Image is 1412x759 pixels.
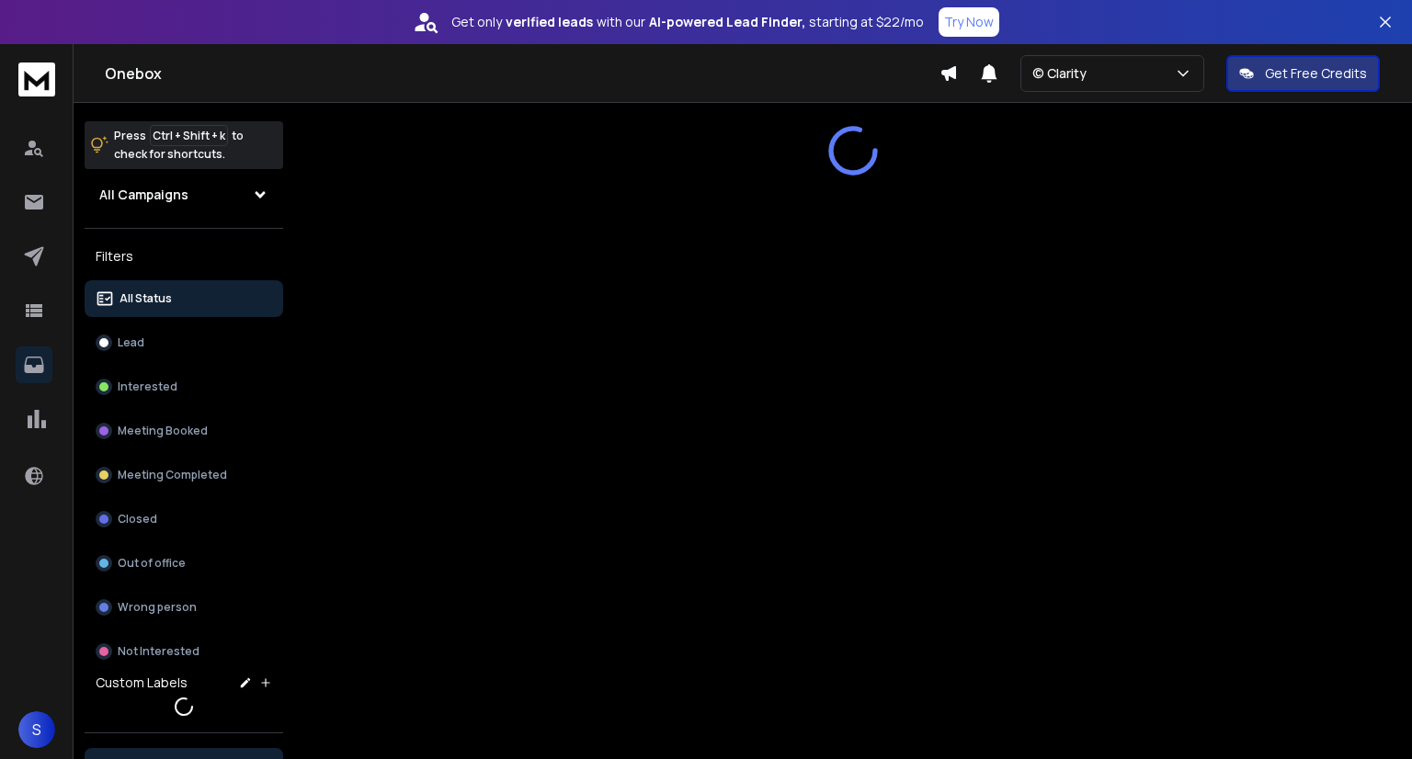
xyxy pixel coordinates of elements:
[85,545,283,582] button: Out of office
[85,280,283,317] button: All Status
[118,424,208,438] p: Meeting Booked
[85,368,283,405] button: Interested
[120,291,172,306] p: All Status
[85,324,283,361] button: Lead
[114,127,244,164] p: Press to check for shortcuts.
[451,13,924,31] p: Get only with our starting at $22/mo
[649,13,805,31] strong: AI-powered Lead Finder,
[85,501,283,538] button: Closed
[85,244,283,269] h3: Filters
[85,413,283,449] button: Meeting Booked
[85,176,283,213] button: All Campaigns
[18,62,55,96] img: logo
[18,711,55,748] button: S
[1032,64,1094,83] p: © Clarity
[939,7,999,37] button: Try Now
[85,457,283,493] button: Meeting Completed
[105,62,939,85] h1: Onebox
[506,13,593,31] strong: verified leads
[118,468,227,482] p: Meeting Completed
[118,556,186,571] p: Out of office
[1226,55,1380,92] button: Get Free Credits
[1265,64,1367,83] p: Get Free Credits
[150,125,228,146] span: Ctrl + Shift + k
[96,674,188,692] h3: Custom Labels
[85,633,283,670] button: Not Interested
[118,379,177,394] p: Interested
[118,335,144,350] p: Lead
[118,512,157,527] p: Closed
[118,600,197,615] p: Wrong person
[118,644,199,659] p: Not Interested
[944,13,994,31] p: Try Now
[99,186,188,204] h1: All Campaigns
[85,589,283,626] button: Wrong person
